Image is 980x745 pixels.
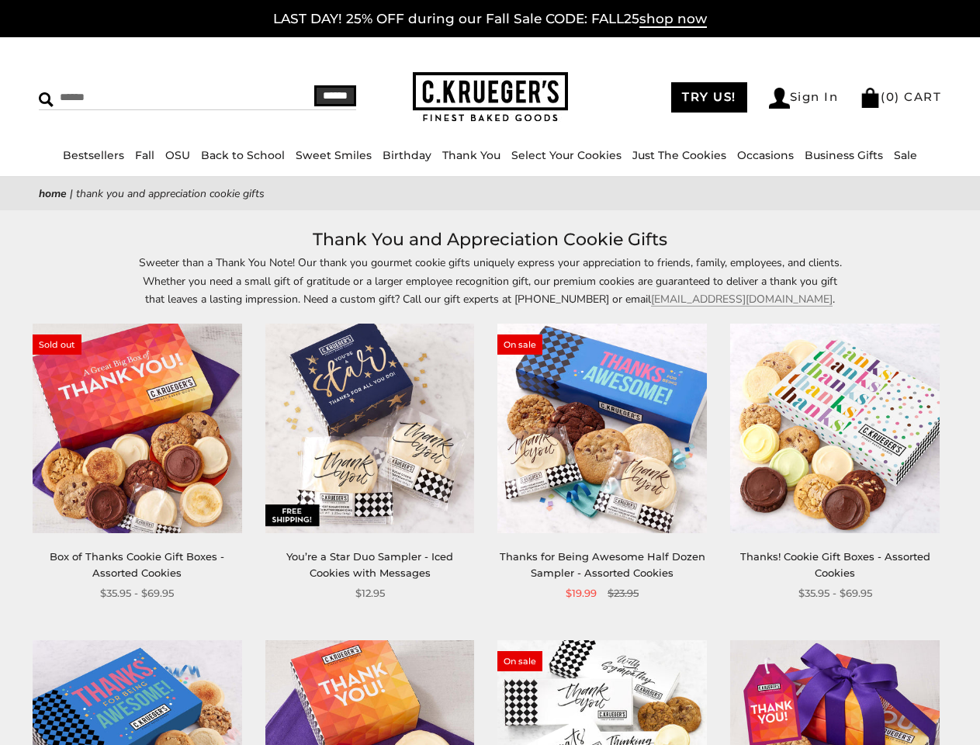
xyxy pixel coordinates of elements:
a: (0) CART [860,89,941,104]
span: $35.95 - $69.95 [100,585,174,601]
img: Bag [860,88,881,108]
a: Sale [894,148,917,162]
a: LAST DAY! 25% OFF during our Fall Sale CODE: FALL25shop now [273,11,707,28]
span: $35.95 - $69.95 [798,585,872,601]
span: $23.95 [608,585,639,601]
span: 0 [886,89,895,104]
span: Sold out [33,334,81,355]
nav: breadcrumbs [39,185,941,203]
img: Account [769,88,790,109]
span: On sale [497,651,542,671]
img: C.KRUEGER'S [413,72,568,123]
a: Fall [135,148,154,162]
span: | [70,186,73,201]
a: Sign In [769,88,839,109]
a: Home [39,186,67,201]
p: Sweeter than a Thank You Note! Our thank you gourmet cookie gifts uniquely express your appreciat... [133,254,847,307]
a: Thanks! Cookie Gift Boxes - Assorted Cookies [740,550,930,579]
a: Occasions [737,148,794,162]
span: shop now [639,11,707,28]
img: Thanks! Cookie Gift Boxes - Assorted Cookies [730,324,940,533]
a: Birthday [383,148,431,162]
span: Thank You and Appreciation Cookie Gifts [76,186,265,201]
a: Bestsellers [63,148,124,162]
a: Sweet Smiles [296,148,372,162]
a: Thanks for Being Awesome Half Dozen Sampler - Assorted Cookies [500,550,705,579]
iframe: Sign Up via Text for Offers [12,686,161,733]
a: Thank You [442,148,500,162]
a: Back to School [201,148,285,162]
a: Business Gifts [805,148,883,162]
img: Box of Thanks Cookie Gift Boxes - Assorted Cookies [33,324,242,533]
span: $12.95 [355,585,385,601]
h1: Thank You and Appreciation Cookie Gifts [62,226,918,254]
a: Box of Thanks Cookie Gift Boxes - Assorted Cookies [50,550,224,579]
a: OSU [165,148,190,162]
a: Just The Cookies [632,148,726,162]
input: Search [39,85,245,109]
img: Search [39,92,54,107]
img: You’re a Star Duo Sampler - Iced Cookies with Messages [265,324,475,533]
a: TRY US! [671,82,747,113]
a: You’re a Star Duo Sampler - Iced Cookies with Messages [286,550,453,579]
a: Select Your Cookies [511,148,622,162]
span: On sale [497,334,542,355]
img: Thanks for Being Awesome Half Dozen Sampler - Assorted Cookies [497,324,707,533]
span: $19.99 [566,585,597,601]
a: [EMAIL_ADDRESS][DOMAIN_NAME] [651,292,833,307]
